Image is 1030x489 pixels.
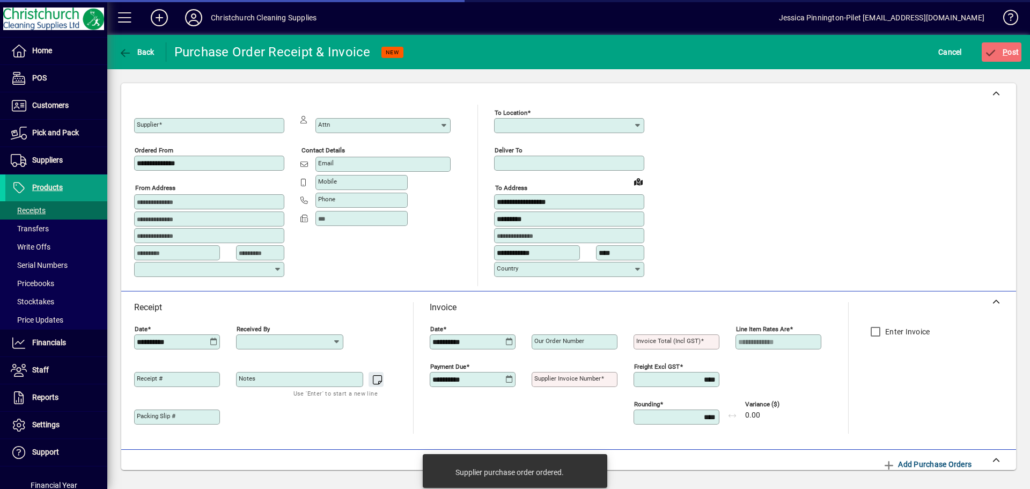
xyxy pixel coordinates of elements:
a: View on map [630,173,647,190]
span: NEW [386,49,399,56]
span: Products [32,183,63,192]
mat-label: Email [318,159,334,167]
mat-label: Country [497,265,518,272]
span: P [1003,48,1007,56]
mat-label: Line item rates are [736,325,790,333]
div: Jessica Pinnington-Pilet [EMAIL_ADDRESS][DOMAIN_NAME] [779,9,984,26]
mat-label: Receipt # [137,375,163,382]
mat-label: Freight excl GST [634,363,680,370]
a: Settings [5,412,107,439]
div: Purchase Order Receipt & Invoice [174,43,371,61]
span: Receipts [11,206,46,215]
button: Post [982,42,1022,62]
span: Pricebooks [11,279,54,288]
span: Price Updates [11,316,63,324]
mat-label: Invoice Total (incl GST) [636,337,701,345]
a: POS [5,65,107,92]
a: Customers [5,92,107,119]
a: Receipts [5,201,107,220]
span: Financials [32,338,66,347]
span: 0.00 [745,411,760,420]
span: Settings [32,420,60,429]
span: Support [32,448,59,456]
mat-label: Ordered from [135,147,173,154]
span: Pick and Pack [32,128,79,137]
span: Write Offs [11,243,50,251]
mat-label: Date [430,325,443,333]
button: Profile [176,8,211,27]
a: Staff [5,357,107,384]
label: Enter Invoice [883,326,930,337]
a: Knowledge Base [995,2,1017,37]
mat-label: Received by [237,325,270,333]
a: Pick and Pack [5,120,107,147]
mat-label: Our order number [534,337,584,345]
span: Back [119,48,154,56]
a: Pricebooks [5,274,107,293]
a: Transfers [5,220,107,238]
span: Transfers [11,224,49,233]
button: Back [116,42,157,62]
app-page-header-button: Back [107,42,166,62]
button: Add Purchase Orders [878,455,976,474]
mat-hint: Use 'Enter' to start a new line [293,387,378,399]
mat-label: Rounding [634,400,660,408]
a: Price Updates [5,311,107,329]
mat-label: Date [135,325,148,333]
span: Reports [32,393,58,402]
button: Cancel [936,42,965,62]
span: Add Purchase Orders [882,456,972,473]
a: Reports [5,384,107,411]
mat-label: Phone [318,195,335,203]
span: Serial Numbers [11,261,68,269]
mat-label: Notes [239,375,255,382]
span: Stocktakes [11,297,54,306]
mat-label: To location [495,109,527,116]
mat-label: Deliver To [495,147,523,154]
mat-label: Supplier invoice number [534,375,601,382]
span: Staff [32,366,49,374]
span: Customers [32,101,69,110]
mat-label: Packing Slip # [137,412,175,420]
mat-label: Supplier [137,121,159,128]
a: Home [5,38,107,64]
a: Suppliers [5,147,107,174]
a: Serial Numbers [5,256,107,274]
div: Supplier purchase order ordered. [455,467,564,478]
a: Support [5,439,107,466]
span: POS [32,74,47,82]
mat-label: Mobile [318,178,337,185]
mat-label: Payment due [430,363,466,370]
span: ost [984,48,1019,56]
span: Cancel [938,43,962,61]
a: Stocktakes [5,293,107,311]
a: Write Offs [5,238,107,256]
span: Suppliers [32,156,63,164]
button: Add [142,8,176,27]
span: Home [32,46,52,55]
a: Financials [5,330,107,356]
mat-label: Attn [318,121,330,128]
span: Variance ($) [745,401,810,408]
div: Christchurch Cleaning Supplies [211,9,317,26]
